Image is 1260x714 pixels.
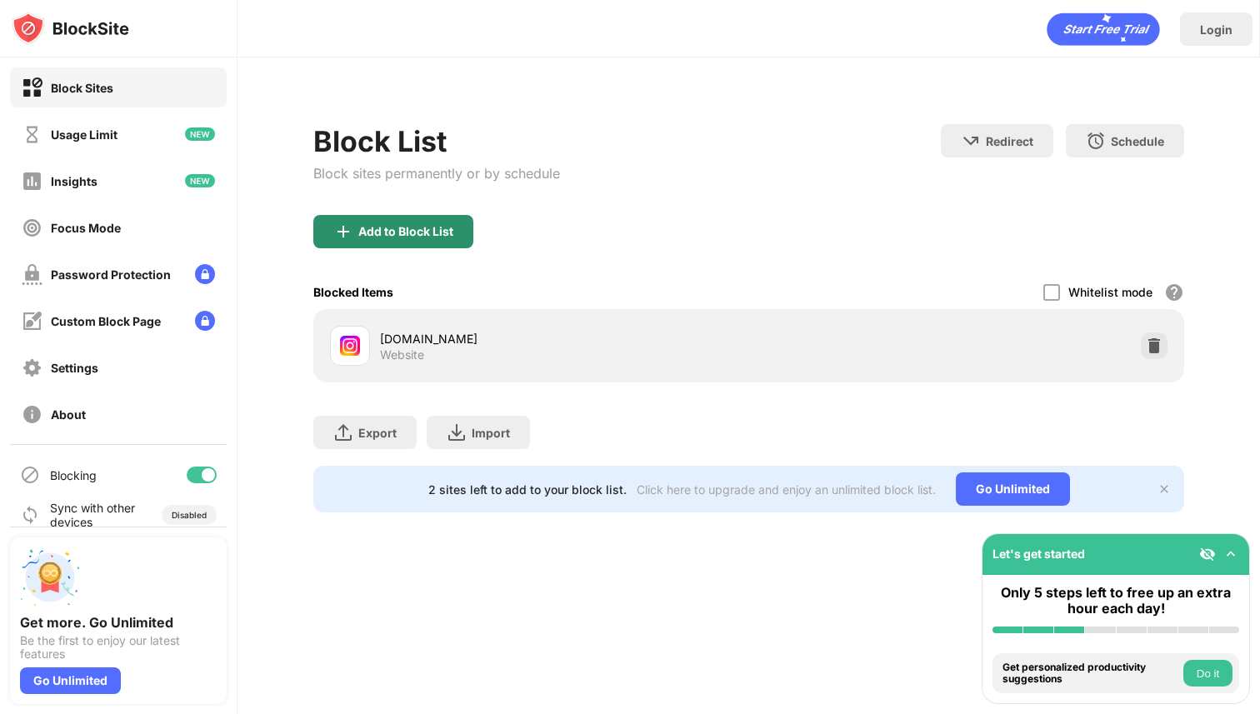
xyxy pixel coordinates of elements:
div: Sync with other devices [50,501,136,529]
div: [DOMAIN_NAME] [380,330,749,347]
div: Click here to upgrade and enjoy an unlimited block list. [637,482,936,497]
img: settings-off.svg [22,357,42,378]
img: about-off.svg [22,404,42,425]
img: focus-off.svg [22,217,42,238]
div: Blocking [50,468,97,482]
div: Export [358,426,397,440]
img: block-on.svg [22,77,42,98]
img: eye-not-visible.svg [1199,546,1216,562]
img: push-unlimited.svg [20,547,80,607]
div: Add to Block List [358,225,453,238]
div: Whitelist mode [1068,285,1152,299]
div: Blocked Items [313,285,393,299]
img: new-icon.svg [185,174,215,187]
div: Schedule [1111,134,1164,148]
div: 2 sites left to add to your block list. [428,482,627,497]
div: Go Unlimited [20,667,121,694]
div: animation [1047,12,1160,46]
div: Block sites permanently or by schedule [313,165,560,182]
div: Login [1200,22,1232,37]
div: Password Protection [51,267,171,282]
div: Only 5 steps left to free up an extra hour each day! [992,585,1239,617]
div: Let's get started [992,547,1085,561]
div: About [51,407,86,422]
img: lock-menu.svg [195,264,215,284]
div: Be the first to enjoy our latest features [20,634,217,661]
img: omni-setup-toggle.svg [1222,546,1239,562]
img: blocking-icon.svg [20,465,40,485]
div: Get more. Go Unlimited [20,614,217,631]
div: Block Sites [51,81,113,95]
div: Go Unlimited [956,472,1070,506]
div: Get personalized productivity suggestions [1002,662,1179,686]
div: Disabled [172,510,207,520]
img: customize-block-page-off.svg [22,311,42,332]
img: sync-icon.svg [20,505,40,525]
img: password-protection-off.svg [22,264,42,285]
div: Custom Block Page [51,314,161,328]
div: Focus Mode [51,221,121,235]
img: insights-off.svg [22,171,42,192]
img: lock-menu.svg [195,311,215,331]
div: Insights [51,174,97,188]
img: time-usage-off.svg [22,124,42,145]
div: Redirect [986,134,1033,148]
img: x-button.svg [1157,482,1171,496]
img: logo-blocksite.svg [12,12,129,45]
div: Settings [51,361,98,375]
div: Block List [313,124,560,158]
button: Do it [1183,660,1232,687]
img: favicons [340,336,360,356]
div: Usage Limit [51,127,117,142]
div: Import [472,426,510,440]
div: Website [380,347,424,362]
img: new-icon.svg [185,127,215,141]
